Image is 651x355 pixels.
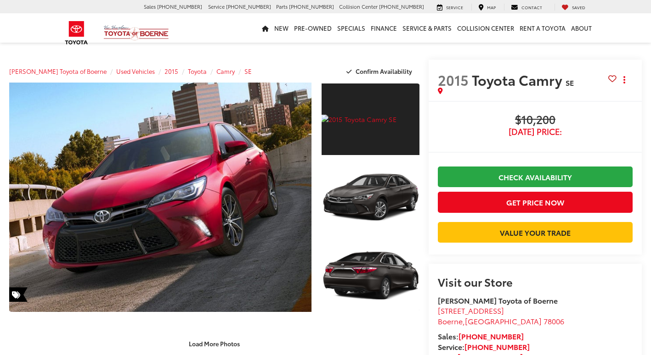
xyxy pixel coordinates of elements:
span: Special [9,287,28,302]
a: Pre-Owned [291,13,334,43]
a: Value Your Trade [438,222,633,243]
img: 2015 Toyota Camry SE [321,160,420,235]
a: 2015 [164,67,178,75]
span: [PHONE_NUMBER] [157,3,202,10]
a: [STREET_ADDRESS] Boerne,[GEOGRAPHIC_DATA] 78006 [438,305,564,326]
span: Map [487,4,496,10]
a: Expand Photo 1 [322,83,419,156]
a: SE [244,67,252,75]
span: 78006 [543,316,564,326]
span: , [438,316,564,326]
span: Confirm Availability [356,67,412,75]
img: Vic Vaughan Toyota of Boerne [103,25,169,41]
a: [PHONE_NUMBER] [464,341,530,352]
span: Service [208,3,225,10]
a: Rent a Toyota [517,13,568,43]
a: Used Vehicles [116,67,155,75]
span: Toyota Camry [472,70,566,89]
h2: Visit our Store [438,276,633,288]
a: [PERSON_NAME] Toyota of Boerne [9,67,107,75]
img: Toyota [59,18,94,48]
span: Parts [276,3,288,10]
strong: Sales: [438,331,524,341]
span: [STREET_ADDRESS] [438,305,504,316]
span: [GEOGRAPHIC_DATA] [465,316,542,326]
img: 2015 Toyota Camry SE [321,238,420,313]
a: Service & Parts: Opens in a new tab [400,13,454,43]
span: [PHONE_NUMBER] [379,3,424,10]
span: Service [446,4,463,10]
img: 2015 Toyota Camry SE [6,82,314,313]
img: 2015 Toyota Camry SE [321,115,420,124]
strong: [PERSON_NAME] Toyota of Boerne [438,295,558,305]
span: Boerne [438,316,463,326]
a: Expand Photo 3 [322,239,419,312]
a: Expand Photo 0 [9,83,311,312]
span: $10,200 [438,113,633,127]
span: Collision Center [339,3,378,10]
span: Saved [572,4,585,10]
span: [PHONE_NUMBER] [226,3,271,10]
strong: Service: [438,341,530,352]
a: Finance [368,13,400,43]
a: Specials [334,13,368,43]
a: Check Availability [438,166,633,187]
span: [PHONE_NUMBER] [289,3,334,10]
span: [DATE] Price: [438,127,633,136]
a: Home [259,13,272,43]
span: 2015 [438,70,469,89]
a: Service [430,4,470,11]
button: Load More Photos [182,335,246,351]
a: About [568,13,594,43]
a: Toyota [188,67,207,75]
span: dropdown dots [623,76,625,83]
span: Sales [144,3,156,10]
a: Camry [216,67,235,75]
a: Contact [504,4,549,11]
span: Contact [521,4,542,10]
button: Actions [617,72,633,88]
a: Collision Center [454,13,517,43]
button: Get Price Now [438,192,633,212]
a: My Saved Vehicles [555,4,592,11]
button: Confirm Availability [341,63,420,79]
a: New [272,13,291,43]
a: Map [471,4,503,11]
a: Expand Photo 2 [322,161,419,234]
span: SE [566,77,574,88]
a: [PHONE_NUMBER] [459,331,524,341]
